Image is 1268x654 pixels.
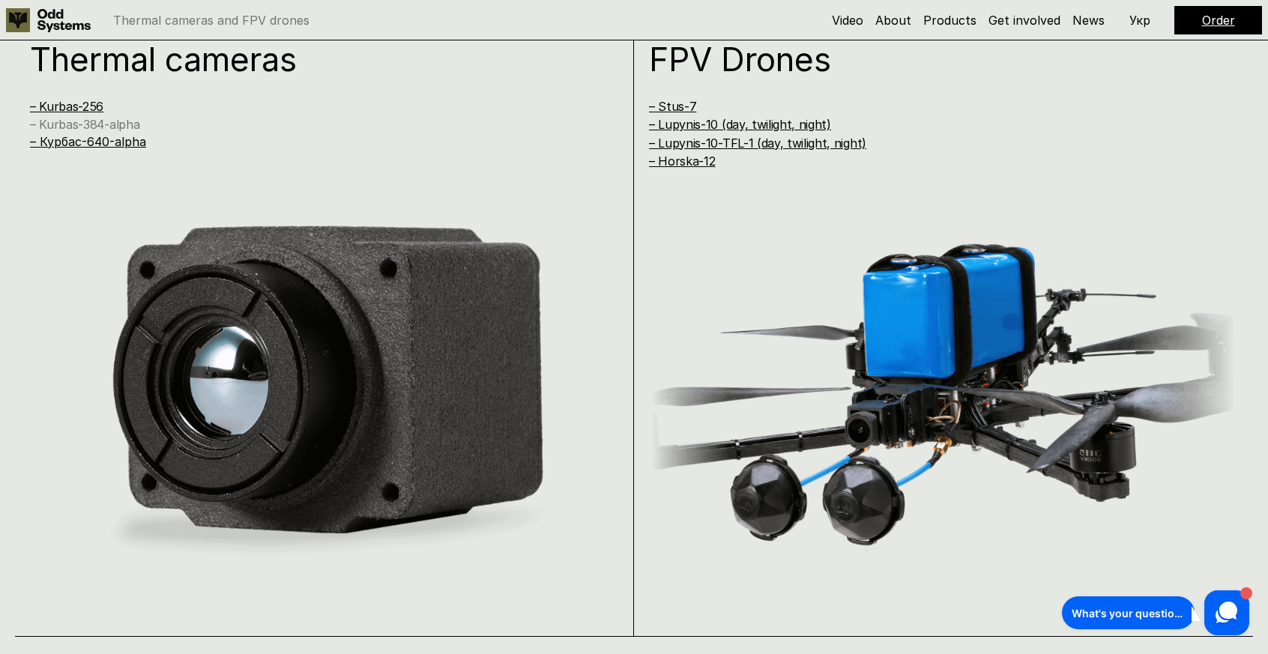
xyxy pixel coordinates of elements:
[649,154,715,169] a: – Horska-12
[923,13,976,28] a: Products
[113,14,310,26] p: Thermal cameras and FPV drones
[649,99,696,114] a: – Stus-7
[988,13,1060,28] a: Get involved
[30,117,139,132] a: – Kurbas-384-alpha
[875,13,911,28] a: About
[1202,13,1235,28] a: Order
[1072,13,1105,28] a: News
[649,43,1203,76] h1: FPV Drones
[30,99,103,114] a: – Kurbas-256
[832,13,863,28] a: Video
[649,117,831,132] a: – Lupynis-10 (day, twilight, night)
[1058,587,1253,639] iframe: HelpCrunch
[1129,14,1150,26] p: Укр
[30,43,584,76] h1: Thermal cameras
[649,136,866,151] a: – Lupynis-10-TFL-1 (day, twilight, night)
[30,134,146,149] a: – Курбас-640-alpha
